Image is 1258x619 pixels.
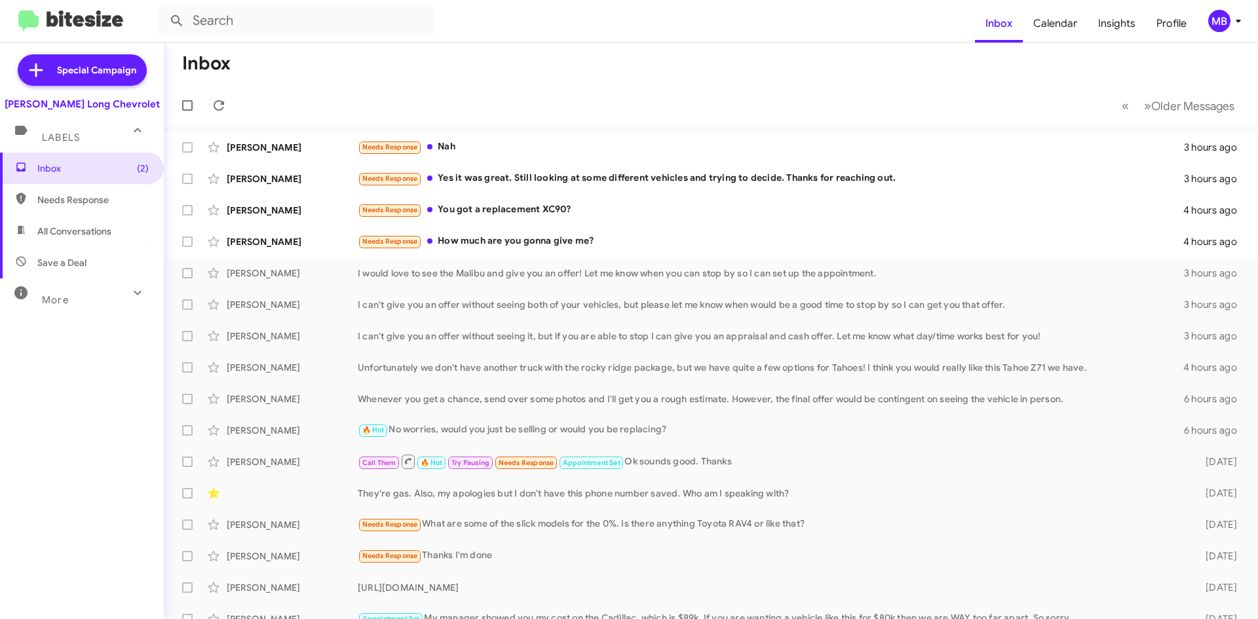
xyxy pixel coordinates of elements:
[1185,487,1248,500] div: [DATE]
[1144,98,1151,114] span: »
[358,140,1184,155] div: Nah
[1136,92,1242,119] button: Next
[1114,92,1137,119] button: Previous
[1183,204,1248,217] div: 4 hours ago
[362,459,396,467] span: Call Them
[451,459,489,467] span: Try Pausing
[1185,550,1248,563] div: [DATE]
[37,193,149,206] span: Needs Response
[1184,424,1248,437] div: 6 hours ago
[227,298,358,311] div: [PERSON_NAME]
[1151,99,1234,113] span: Older Messages
[499,459,554,467] span: Needs Response
[1185,518,1248,531] div: [DATE]
[1184,392,1248,405] div: 6 hours ago
[37,256,86,269] span: Save a Deal
[57,64,136,77] span: Special Campaign
[227,581,358,594] div: [PERSON_NAME]
[1183,361,1248,374] div: 4 hours ago
[975,5,1023,43] a: Inbox
[1088,5,1146,43] a: Insights
[1184,298,1248,311] div: 3 hours ago
[227,392,358,405] div: [PERSON_NAME]
[1185,581,1248,594] div: [DATE]
[358,329,1184,343] div: I can't give you an offer without seeing it, but if you are able to stop I can give you an apprai...
[358,361,1183,374] div: Unfortunately we don't have another truck with the rocky ridge package, but we have quite a few o...
[1184,267,1248,280] div: 3 hours ago
[1115,92,1242,119] nav: Page navigation example
[358,392,1184,405] div: Whenever you get a chance, send over some photos and I'll get you a rough estimate. However, the ...
[358,202,1183,217] div: You got a replacement XC90?
[137,162,149,175] span: (2)
[358,422,1184,438] div: No worries, would you just be selling or would you be replacing?
[227,141,358,154] div: [PERSON_NAME]
[1184,329,1248,343] div: 3 hours ago
[1184,141,1248,154] div: 3 hours ago
[358,581,1185,594] div: [URL][DOMAIN_NAME]
[227,455,358,468] div: [PERSON_NAME]
[18,54,147,86] a: Special Campaign
[362,426,385,434] span: 🔥 Hot
[362,143,418,151] span: Needs Response
[1023,5,1088,43] a: Calendar
[37,162,149,175] span: Inbox
[227,329,358,343] div: [PERSON_NAME]
[362,174,418,183] span: Needs Response
[362,206,418,214] span: Needs Response
[5,98,160,111] div: [PERSON_NAME] Long Chevrolet
[358,453,1185,470] div: Ok sounds good. Thanks
[227,424,358,437] div: [PERSON_NAME]
[358,517,1185,532] div: What are some of the slick models for the 0%. Is there anything Toyota RAV4 or like that?
[362,237,418,246] span: Needs Response
[42,294,69,306] span: More
[1197,10,1244,32] button: MB
[1185,455,1248,468] div: [DATE]
[1146,5,1197,43] a: Profile
[362,520,418,529] span: Needs Response
[227,235,358,248] div: [PERSON_NAME]
[227,550,358,563] div: [PERSON_NAME]
[227,267,358,280] div: [PERSON_NAME]
[358,548,1185,563] div: Thanks I'm done
[227,172,358,185] div: [PERSON_NAME]
[182,53,231,74] h1: Inbox
[358,234,1183,249] div: How much are you gonna give me?
[563,459,620,467] span: Appointment Set
[358,171,1184,186] div: Yes it was great. Still looking at some different vehicles and trying to decide. Thanks for reach...
[42,132,80,143] span: Labels
[37,225,111,238] span: All Conversations
[159,5,434,37] input: Search
[421,459,443,467] span: 🔥 Hot
[358,487,1185,500] div: They're gas. Also, my apologies but I don't have this phone number saved. Who am I speaking with?
[358,267,1184,280] div: I would love to see the Malibu and give you an offer! Let me know when you can stop by so I can s...
[1122,98,1129,114] span: «
[362,552,418,560] span: Needs Response
[1184,172,1248,185] div: 3 hours ago
[1183,235,1248,248] div: 4 hours ago
[358,298,1184,311] div: I can't give you an offer without seeing both of your vehicles, but please let me know when would...
[227,361,358,374] div: [PERSON_NAME]
[227,518,358,531] div: [PERSON_NAME]
[227,204,358,217] div: [PERSON_NAME]
[1208,10,1230,32] div: MB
